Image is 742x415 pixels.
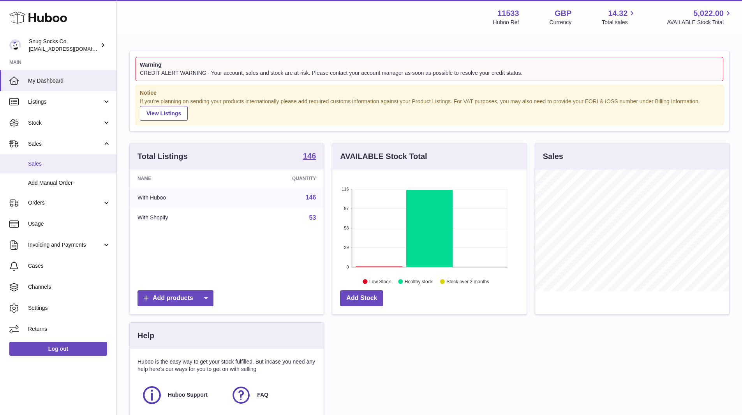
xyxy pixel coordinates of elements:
[28,140,102,148] span: Sales
[369,279,391,284] text: Low Stock
[28,241,102,249] span: Invoicing and Payments
[137,330,154,341] h3: Help
[9,39,21,51] img: info@snugsocks.co.uk
[342,187,349,191] text: 116
[140,61,719,69] strong: Warning
[28,325,111,333] span: Returns
[667,19,733,26] span: AVAILABLE Stock Total
[306,194,316,201] a: 146
[340,290,383,306] a: Add Stock
[140,69,719,77] div: CREDIT ALERT WARNING - Your account, sales and stock are at risk. Please contact your account man...
[130,208,234,228] td: With Shopify
[231,385,312,406] a: FAQ
[550,19,572,26] div: Currency
[130,170,234,187] th: Name
[543,151,563,162] h3: Sales
[447,279,489,284] text: Stock over 2 months
[28,283,111,291] span: Channels
[28,119,102,127] span: Stock
[28,220,111,228] span: Usage
[303,152,316,161] a: 146
[497,8,519,19] strong: 11533
[602,19,636,26] span: Total sales
[667,8,733,26] a: 5,022.00 AVAILABLE Stock Total
[28,179,111,187] span: Add Manual Order
[28,160,111,168] span: Sales
[29,46,115,52] span: [EMAIL_ADDRESS][DOMAIN_NAME]
[555,8,571,19] strong: GBP
[29,38,99,53] div: Snug Socks Co.
[130,187,234,208] td: With Huboo
[28,304,111,312] span: Settings
[9,342,107,356] a: Log out
[234,170,324,187] th: Quantity
[28,98,102,106] span: Listings
[137,151,188,162] h3: Total Listings
[309,214,316,221] a: 53
[340,151,427,162] h3: AVAILABLE Stock Total
[140,106,188,121] a: View Listings
[141,385,223,406] a: Huboo Support
[140,98,719,121] div: If you're planning on sending your products internationally please add required customs informati...
[140,89,719,97] strong: Notice
[344,206,349,211] text: 87
[168,391,208,399] span: Huboo Support
[137,358,316,373] p: Huboo is the easy way to get your stock fulfilled. But incase you need any help here's our ways f...
[28,262,111,270] span: Cases
[344,245,349,250] text: 29
[693,8,724,19] span: 5,022.00
[137,290,213,306] a: Add products
[303,152,316,160] strong: 146
[28,199,102,207] span: Orders
[608,8,627,19] span: 14.32
[347,265,349,269] text: 0
[344,226,349,230] text: 58
[405,279,433,284] text: Healthy stock
[493,19,519,26] div: Huboo Ref
[257,391,268,399] span: FAQ
[602,8,636,26] a: 14.32 Total sales
[28,77,111,85] span: My Dashboard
